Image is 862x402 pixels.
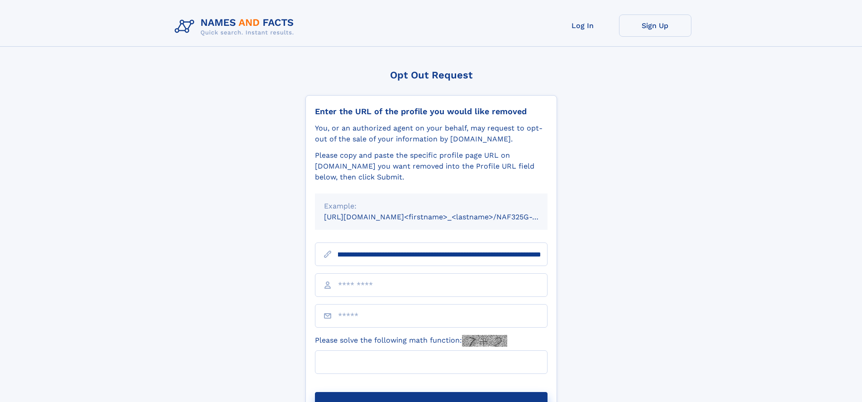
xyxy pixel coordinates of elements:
[619,15,691,37] a: Sign Up
[324,213,565,221] small: [URL][DOMAIN_NAME]<firstname>_<lastname>/NAF325G-xxxxxxxx
[171,15,301,39] img: Logo Names and Facts
[315,335,507,347] label: Please solve the following math function:
[305,69,557,81] div: Opt Out Request
[315,107,548,116] div: Enter the URL of the profile you would like removed
[324,201,538,212] div: Example:
[315,150,548,183] div: Please copy and paste the specific profile page URL on [DOMAIN_NAME] you want removed into the Pr...
[315,123,548,145] div: You, or an authorized agent on your behalf, may request to opt-out of the sale of your informatio...
[547,15,619,37] a: Log In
